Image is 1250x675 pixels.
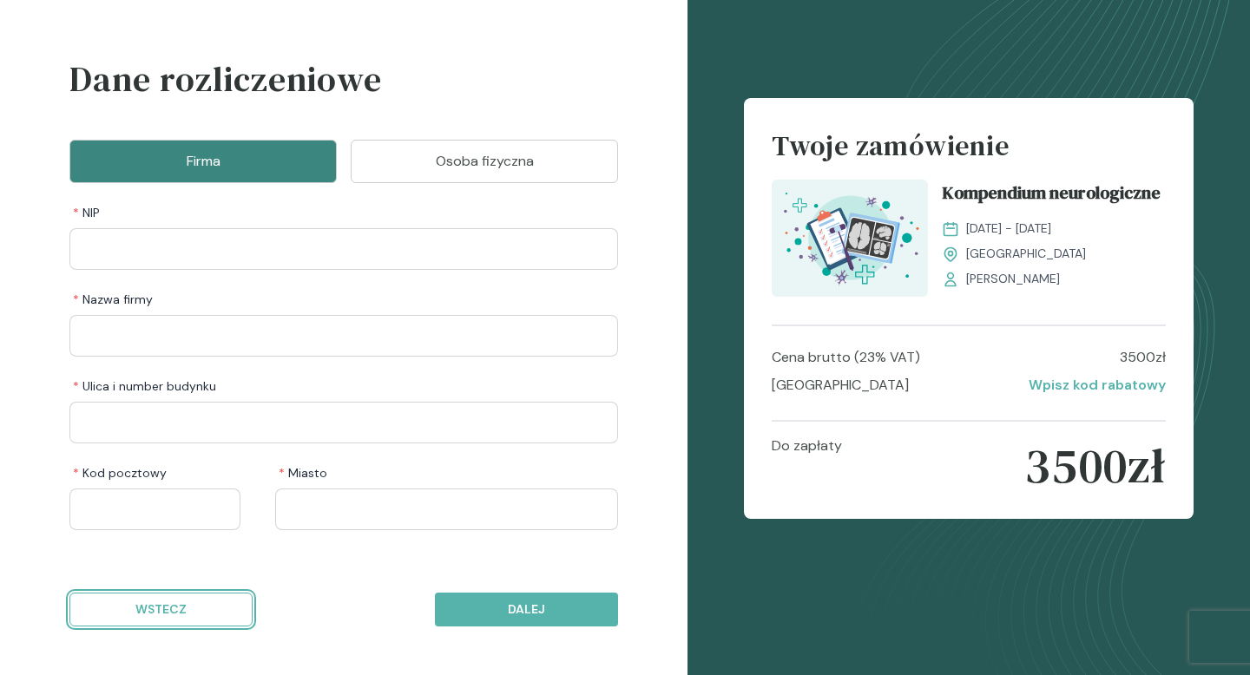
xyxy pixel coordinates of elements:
[69,228,618,270] input: NIP
[772,436,842,496] p: Do zapłaty
[966,220,1051,238] span: [DATE] - [DATE]
[435,593,618,626] button: Dalej
[73,377,216,395] span: Ulica i number budynku
[275,488,618,530] input: Miasto
[1024,436,1166,496] p: 3500 zł
[1120,347,1166,368] p: 3500 zł
[279,464,327,482] span: Miasto
[772,180,928,297] img: Z2B805bqstJ98kzs_Neuro_T.svg
[966,270,1060,288] span: [PERSON_NAME]
[351,140,618,183] button: Osoba fizyczna
[772,347,920,368] p: Cena brutto (23% VAT)
[942,180,1166,213] a: Kompendium neurologiczne
[1029,375,1166,396] p: Wpisz kod rabatowy
[84,600,238,619] p: Wstecz
[69,140,337,183] button: Firma
[69,593,253,626] button: Wstecz
[91,151,315,172] p: Firma
[942,180,1161,213] span: Kompendium neurologiczne
[69,488,240,530] input: Kod pocztowy
[73,291,153,308] span: Nazwa firmy
[73,464,167,482] span: Kod pocztowy
[73,204,100,221] span: NIP
[450,600,603,619] p: Dalej
[69,402,618,443] input: Ulica i number budynku
[772,375,909,396] p: [GEOGRAPHIC_DATA]
[69,53,618,126] h3: Dane rozliczeniowe
[966,245,1086,263] span: [GEOGRAPHIC_DATA]
[372,151,596,172] p: Osoba fizyczna
[69,315,618,357] input: Nazwa firmy
[772,126,1166,180] h4: Twoje zamówienie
